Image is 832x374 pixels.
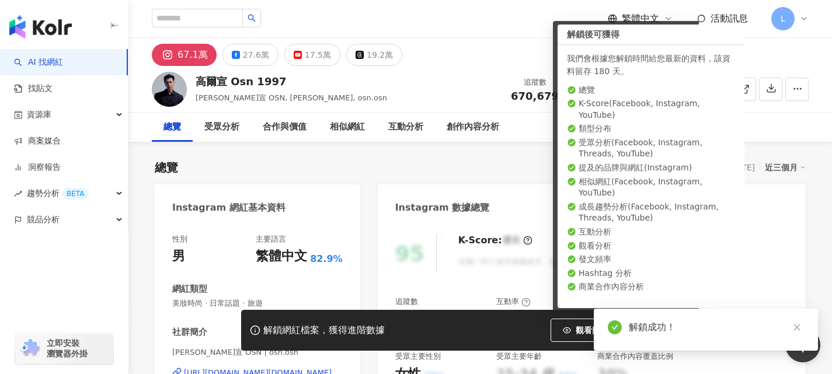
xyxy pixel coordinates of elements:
span: 1.5% [580,90,610,102]
div: Instagram 數據總覽 [395,201,490,214]
div: 觀看率 [597,296,632,307]
span: search [248,14,256,22]
div: 受眾主要性別 [395,351,441,362]
div: 總覽 [163,120,181,134]
img: logo [9,15,72,39]
button: 27.6萬 [222,44,279,66]
button: 17.5萬 [284,44,340,66]
span: 美妝時尚 · 日常話題 · 旅遊 [172,298,343,309]
div: 互動率 [573,76,617,88]
a: 洞察報告 [14,162,61,173]
div: 相似網紅 [330,120,365,134]
span: L [781,12,785,25]
div: 互動分析 [388,120,423,134]
span: 趨勢分析 [27,180,89,207]
div: 總覽 [155,159,178,176]
span: 活動訊息 [711,13,748,24]
div: 男 [172,247,185,265]
span: 82.9% [310,253,343,265]
span: 資源庫 [27,102,51,128]
span: 觀看圖表範例 [576,326,625,335]
a: chrome extension立即安裝 瀏覽器外掛 [15,333,113,364]
div: Instagram 網紅基本資料 [172,201,286,214]
a: searchAI 找網紅 [14,57,63,68]
div: 主要語言 [256,234,286,244]
div: 67.1萬 [177,47,208,63]
span: 74% [640,90,666,102]
div: K-Score : [458,234,532,247]
div: 高爾宣 Osn 1997 [196,74,387,89]
div: 繁體中文 [256,247,307,265]
div: 17.5萬 [305,47,331,63]
button: 19.2萬 [346,44,402,66]
div: 解鎖網紅檔案，獲得進階數據 [263,324,385,337]
a: 商案媒合 [14,135,61,147]
div: 27.6萬 [243,47,269,63]
img: KOL Avatar [152,72,187,107]
button: 67.1萬 [152,44,217,66]
div: 互動率 [496,296,531,307]
div: 觀看率 [631,76,676,88]
a: 找貼文 [14,83,53,95]
span: [PERSON_NAME]宣 OSN | osn.osn [172,347,343,358]
div: 最後更新日期：[DATE] [670,163,755,172]
div: 追蹤數 [395,296,418,307]
span: 繁體中文 [622,12,659,25]
span: close [793,323,801,331]
div: 受眾主要年齡 [496,351,542,362]
div: 漲粉率 [699,296,733,307]
span: check-circle [608,320,622,334]
div: 解鎖成功！ [629,320,804,334]
div: 性別 [172,234,187,244]
span: 670,679 [511,90,559,102]
span: [PERSON_NAME]宣 OSN, [PERSON_NAME], osn.osn [196,93,387,102]
div: 創作內容分析 [447,120,499,134]
button: 觀看圖表範例 [551,319,637,342]
div: 受眾分析 [204,120,239,134]
img: chrome extension [19,339,41,358]
div: 近三個月 [765,160,806,175]
div: 合作與價值 [263,120,307,134]
span: 競品分析 [27,207,60,233]
span: 立即安裝 瀏覽器外掛 [47,338,88,359]
span: rise [14,190,22,198]
div: 19.2萬 [367,47,393,63]
div: BETA [62,188,89,200]
div: 網紅類型 [172,283,207,295]
div: 追蹤數 [511,76,559,88]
